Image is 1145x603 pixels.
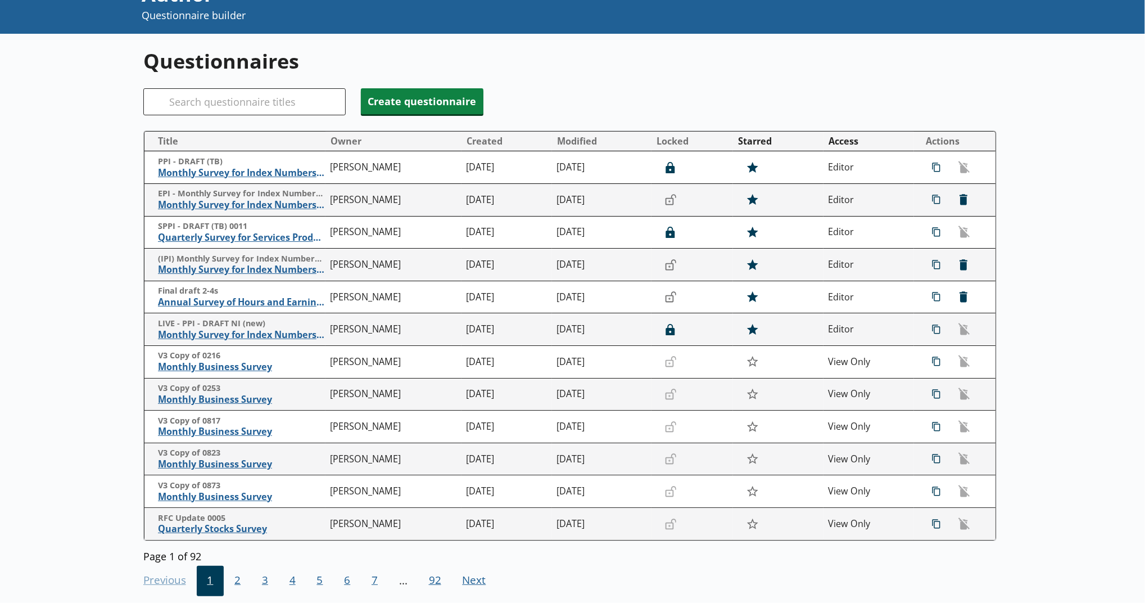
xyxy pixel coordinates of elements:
span: Final draft 2-4s [158,286,325,296]
td: [DATE] [461,184,552,217]
span: 5 [306,566,334,596]
td: [DATE] [461,346,552,379]
td: View Only [823,475,914,508]
button: Lock [659,158,682,177]
span: Monthly Business Survey [158,426,325,438]
td: View Only [823,346,914,379]
button: Star [741,319,765,340]
button: Created [462,132,551,150]
td: [DATE] [552,346,651,379]
span: SPPI - DRAFT (TB) 0011 [158,221,325,232]
td: [PERSON_NAME] [325,249,461,281]
td: [PERSON_NAME] [325,411,461,443]
td: View Only [823,443,914,475]
td: [PERSON_NAME] [325,281,461,313]
td: Editor [823,281,914,313]
button: 6 [333,566,361,596]
button: 7 [361,566,388,596]
span: RFC Update 0005 [158,513,325,524]
td: [DATE] [461,411,552,443]
input: Search questionnaire titles [143,88,346,115]
td: [PERSON_NAME] [325,184,461,217]
button: Next [452,566,497,596]
span: Monthly Business Survey [158,394,325,406]
td: [DATE] [461,249,552,281]
td: [DATE] [461,151,552,184]
span: V3 Copy of 0216 [158,350,325,361]
button: 3 [251,566,279,596]
span: Monthly Business Survey [158,361,325,373]
span: (IPI) Monthly Survey for Index Numbers of Import Prices - Price Quotation Return [158,254,325,264]
span: Monthly Business Survey [158,491,325,503]
span: LIVE - PPI - DRAFT NI (new) [158,318,325,329]
span: Quarterly Survey for Services Producer Price Indices [158,232,325,244]
td: Editor [823,184,914,217]
td: [DATE] [552,313,651,346]
button: Star [741,157,765,178]
li: ... [388,566,418,596]
span: V3 Copy of 0823 [158,448,325,458]
td: [DATE] [552,508,651,541]
h1: Questionnaires [143,47,997,75]
button: Lock [659,287,682,307]
button: Star [741,513,765,534]
span: Monthly Survey for Index Numbers of Export Prices - Price Quotation Return [158,199,325,211]
span: Annual Survey of Hours and Earnings ([PERSON_NAME]) [158,296,325,308]
td: [DATE] [552,151,651,184]
td: Editor [823,151,914,184]
td: [PERSON_NAME] [325,151,461,184]
button: 2 [224,566,251,596]
p: Questionnaire builder [142,8,771,22]
button: Locked [652,132,732,150]
button: Star [741,416,765,437]
td: [PERSON_NAME] [325,475,461,508]
td: [DATE] [552,249,651,281]
td: Editor [823,216,914,249]
span: EPI - Monthly Survey for Index Numbers of Export Prices - Price Quotation Retur [158,188,325,199]
td: [DATE] [461,281,552,313]
button: 1 [197,566,224,596]
span: Monthly Business Survey [158,458,325,470]
button: Lock [659,223,682,242]
td: View Only [823,411,914,443]
th: Actions [914,132,995,151]
button: Lock [659,190,682,209]
button: Star [741,481,765,502]
td: [DATE] [552,184,651,217]
button: Owner [326,132,461,150]
td: [PERSON_NAME] [325,508,461,541]
td: [DATE] [552,378,651,411]
button: Star [741,351,765,372]
button: Create questionnaire [361,88,483,114]
span: V3 Copy of 0873 [158,480,325,491]
td: [DATE] [461,313,552,346]
button: Starred [734,132,823,150]
span: Quarterly Stocks Survey [158,523,325,535]
td: [PERSON_NAME] [325,378,461,411]
td: Editor [823,249,914,281]
td: [DATE] [552,216,651,249]
button: Star [741,286,765,308]
td: [DATE] [552,443,651,475]
td: Editor [823,313,914,346]
button: Star [741,384,765,405]
button: Lock [659,255,682,274]
span: PPI - DRAFT (TB) [158,156,325,167]
td: [DATE] [461,378,552,411]
td: View Only [823,508,914,541]
td: [PERSON_NAME] [325,313,461,346]
td: [DATE] [552,475,651,508]
span: Monthly Survey for Index Numbers of Producer Prices - Price Quotation Return [158,329,325,341]
button: Star [741,254,765,275]
button: Star [741,222,765,243]
td: [DATE] [552,411,651,443]
td: [DATE] [461,443,552,475]
td: [PERSON_NAME] [325,216,461,249]
button: 4 [279,566,306,596]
